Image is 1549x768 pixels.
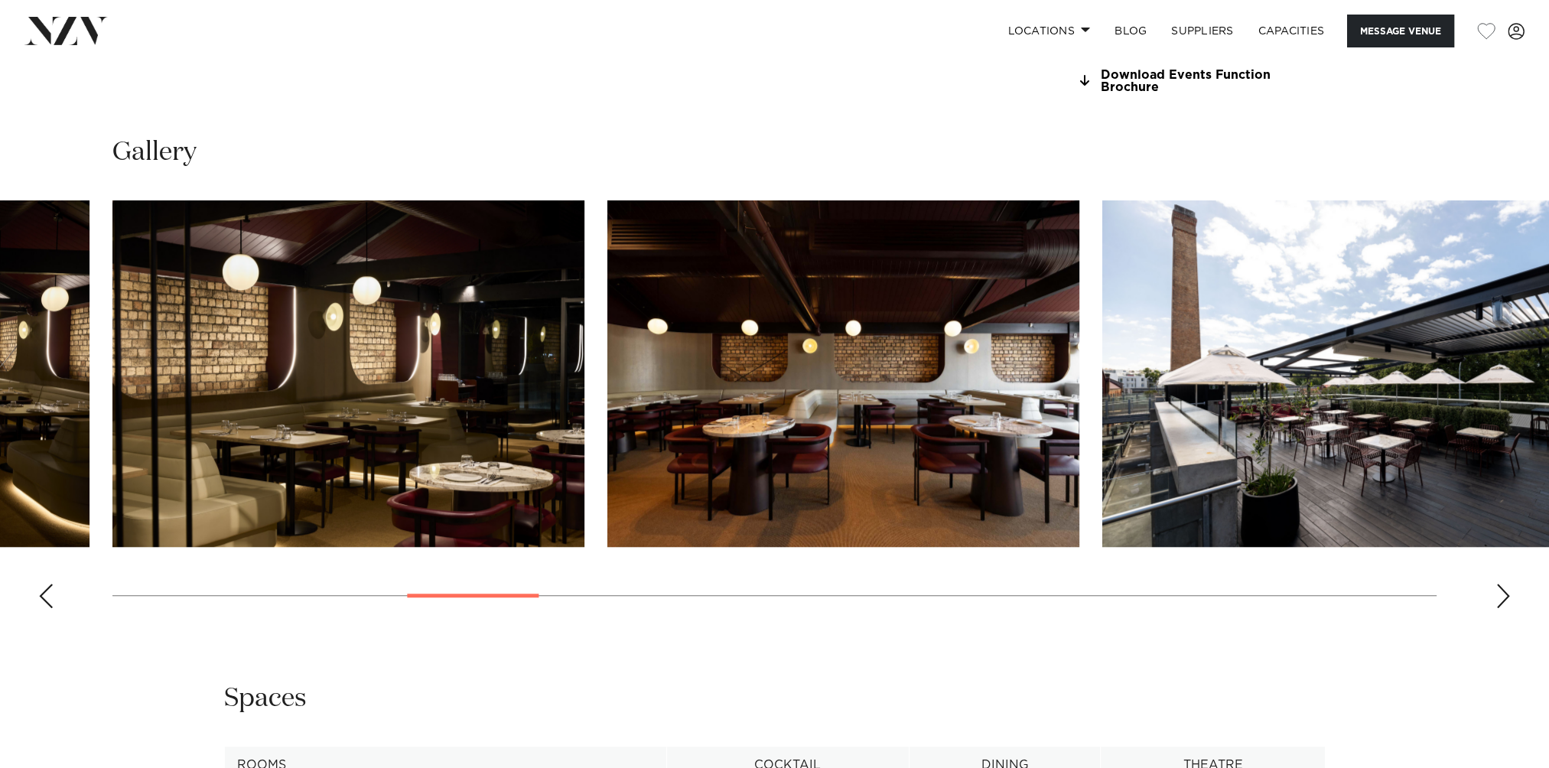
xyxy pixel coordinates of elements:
[112,135,197,170] h2: Gallery
[224,682,307,716] h2: Spaces
[112,200,584,547] img: Brick walls and tables at Darling on Drake
[607,200,1079,547] img: Stylish dining space at Darling on Drake
[1076,69,1326,95] a: Download Events Function Brochure
[1102,15,1159,47] a: BLOG
[1347,15,1454,47] button: Message Venue
[24,17,108,44] img: nzv-logo.png
[112,200,584,547] swiper-slide: 7 / 27
[607,200,1079,547] swiper-slide: 8 / 27
[1159,15,1245,47] a: SUPPLIERS
[995,15,1102,47] a: Locations
[1246,15,1337,47] a: Capacities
